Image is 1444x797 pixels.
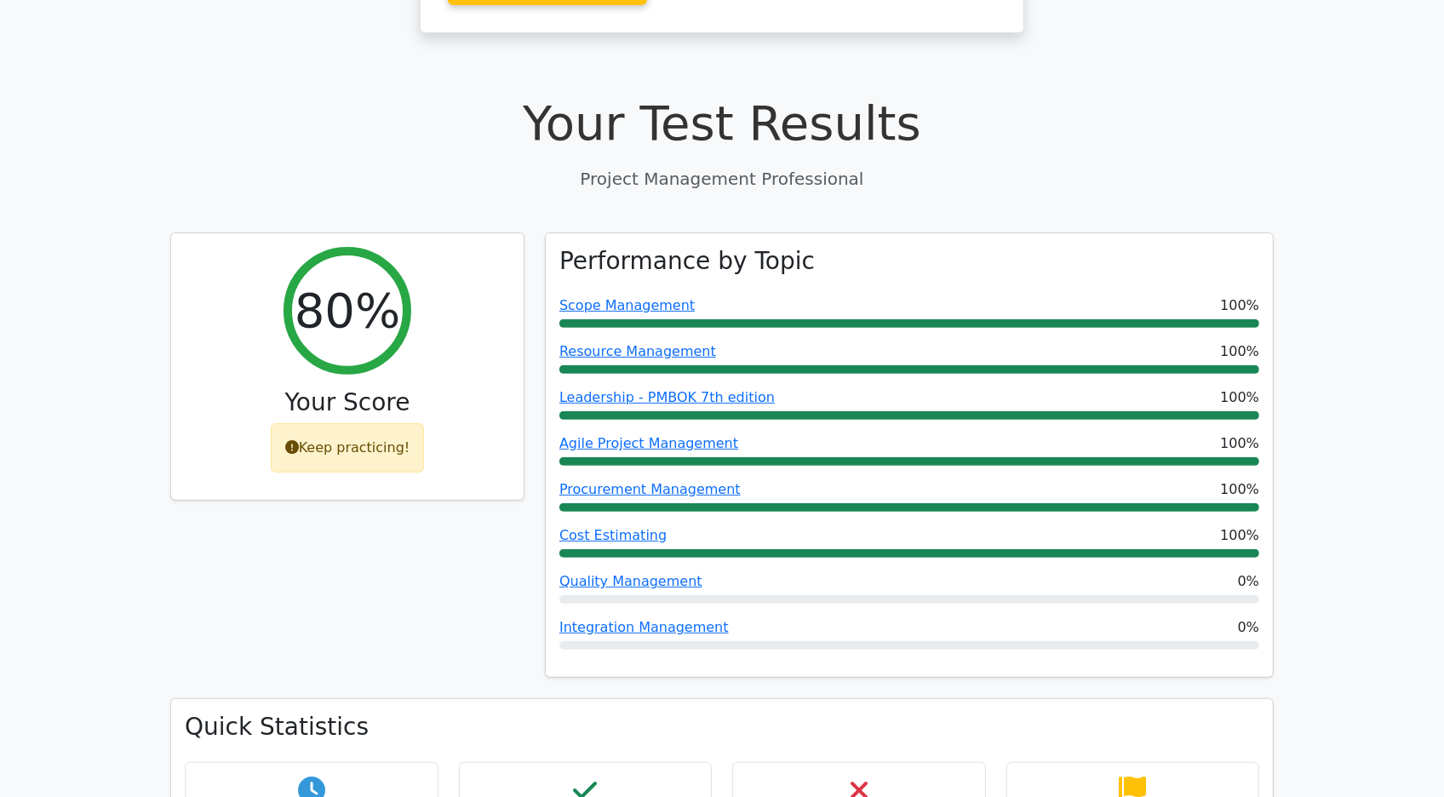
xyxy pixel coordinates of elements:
a: Procurement Management [559,481,741,497]
span: 100% [1220,387,1259,408]
div: Keep practicing! [271,423,425,473]
h2: 80% [295,282,400,339]
h3: Performance by Topic [559,247,815,276]
span: 100% [1220,295,1259,316]
h3: Your Score [185,388,510,417]
span: 100% [1220,525,1259,546]
a: Integration Management [559,619,729,635]
a: Quality Management [559,573,702,589]
a: Scope Management [559,297,695,313]
p: Project Management Professional [170,166,1274,192]
span: 0% [1238,617,1259,638]
a: Agile Project Management [559,435,738,451]
a: Leadership - PMBOK 7th edition [559,389,775,405]
h3: Quick Statistics [185,713,1259,742]
span: 100% [1220,433,1259,454]
span: 100% [1220,479,1259,500]
h1: Your Test Results [170,95,1274,152]
a: Cost Estimating [559,527,667,543]
span: 100% [1220,341,1259,362]
span: 0% [1238,571,1259,592]
a: Resource Management [559,343,716,359]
